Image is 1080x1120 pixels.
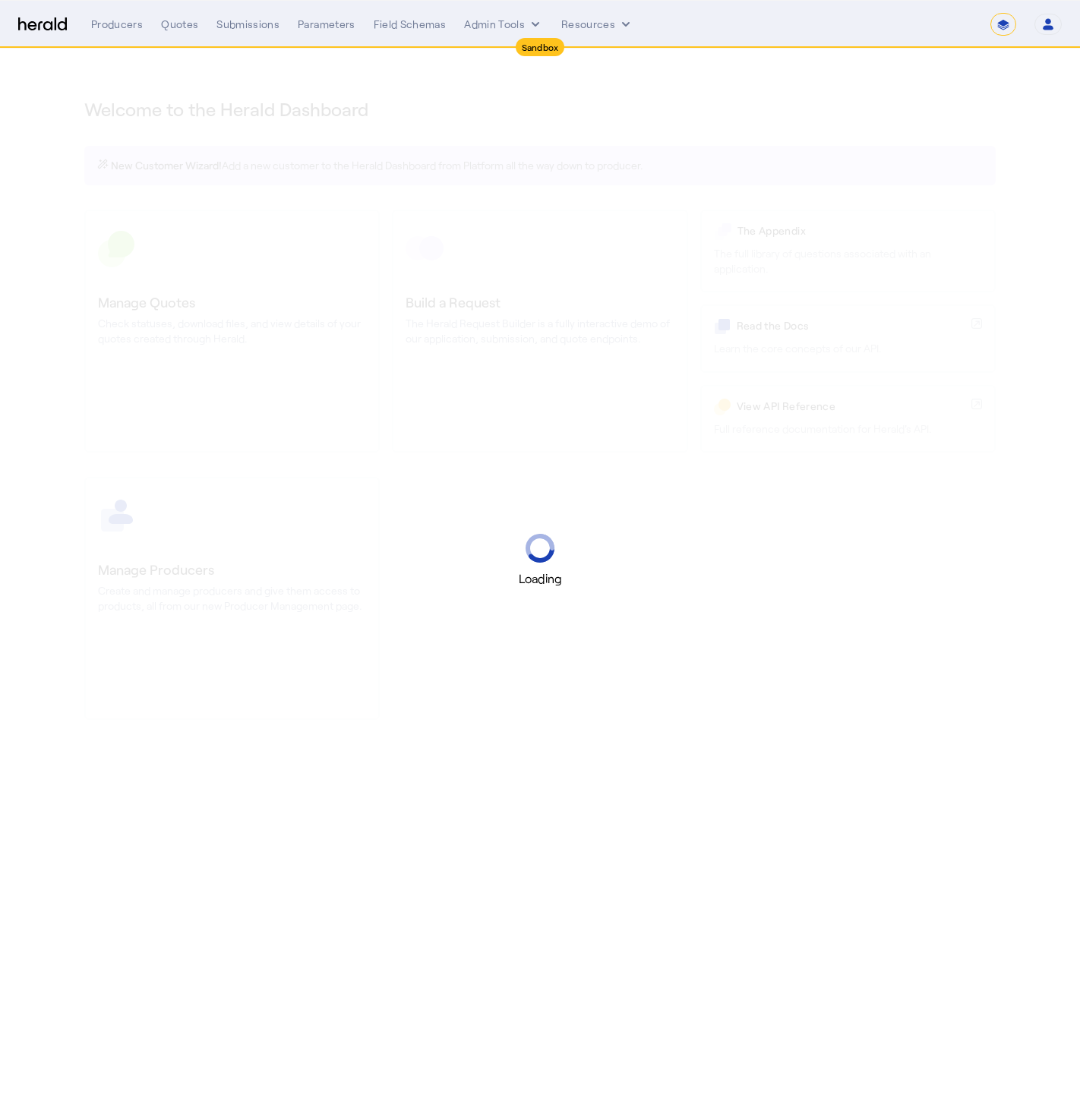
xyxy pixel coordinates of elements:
img: Herald Logo [18,17,67,32]
button: internal dropdown menu [464,17,543,32]
button: Resources dropdown menu [561,17,633,32]
div: Quotes [161,17,198,32]
div: Field Schemas [374,17,447,32]
div: Parameters [298,17,355,32]
div: Submissions [216,17,279,32]
div: Producers [91,17,143,32]
div: Sandbox [516,38,565,56]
